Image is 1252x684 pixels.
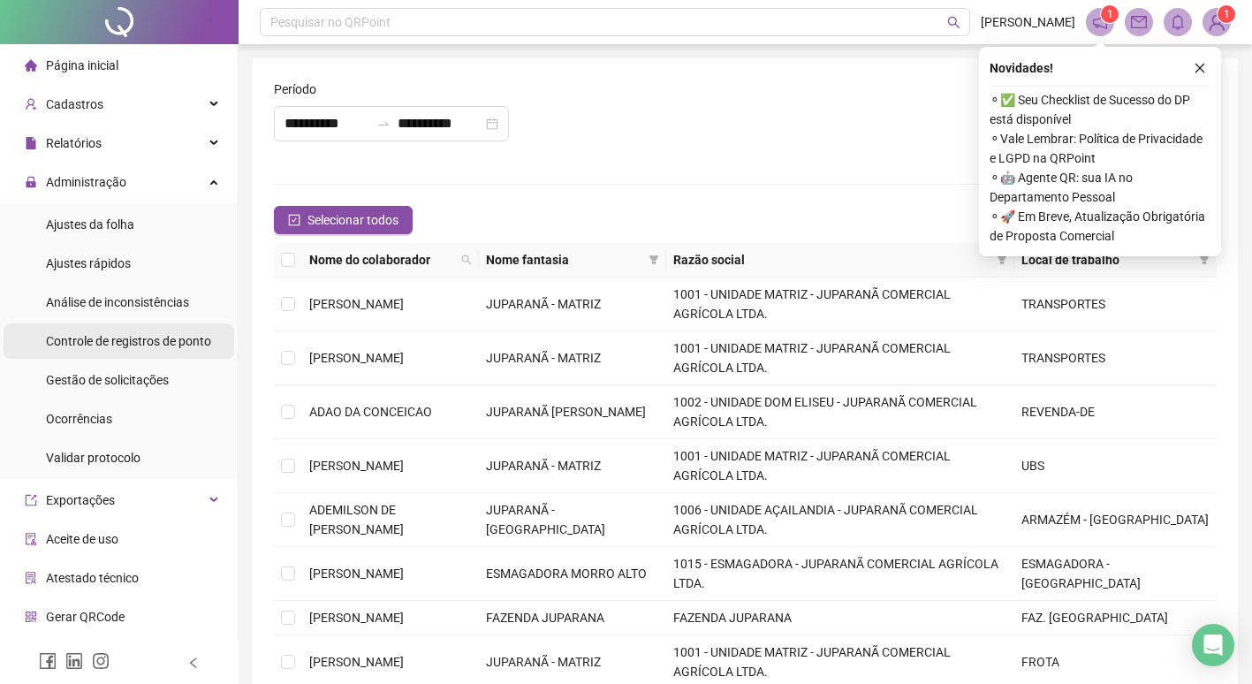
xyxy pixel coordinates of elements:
td: FAZ. [GEOGRAPHIC_DATA] [1014,601,1217,635]
td: 1001 - UNIDADE MATRIZ - JUPARANÃ COMERCIAL AGRÍCOLA LTDA. [666,331,1014,385]
span: export [25,494,37,506]
span: lock [25,176,37,188]
span: [PERSON_NAME] [309,566,404,581]
span: [PERSON_NAME] [309,297,404,311]
span: to [376,117,391,131]
span: bell [1170,14,1186,30]
td: JUPARANÃ - MATRIZ [479,277,666,331]
td: JUPARANÃ - MATRIZ [479,439,666,493]
span: audit [25,533,37,545]
td: 1015 - ESMAGADORA - JUPARANÃ COMERCIAL AGRÍCOLA LTDA. [666,547,1014,601]
td: 1001 - UNIDADE MATRIZ - JUPARANÃ COMERCIAL AGRÍCOLA LTDA. [666,439,1014,493]
span: Novidades ! [990,58,1053,78]
span: Gestão de solicitações [46,373,169,387]
span: [PERSON_NAME] [309,351,404,365]
span: Selecionar todos [307,210,398,230]
td: ESMAGADORA - [GEOGRAPHIC_DATA] [1014,547,1217,601]
span: check-square [288,214,300,226]
td: TRANSPORTES [1014,331,1217,385]
span: ⚬ 🤖 Agente QR: sua IA no Departamento Pessoal [990,168,1210,207]
button: Selecionar todos [274,206,413,234]
td: REVENDA-DE [1014,385,1217,439]
span: ADAO DA CONCEICAO [309,405,432,419]
span: instagram [92,652,110,670]
span: Gerar QRCode [46,610,125,624]
sup: 1 [1101,5,1119,23]
span: Local de trabalho [1021,250,1192,270]
span: filter [1195,247,1213,273]
span: 1 [1107,8,1113,20]
span: ⚬ 🚀 Em Breve, Atualização Obrigatória de Proposta Comercial [990,207,1210,246]
span: Período [274,80,316,99]
span: mail [1131,14,1147,30]
span: search [458,247,475,273]
td: TRANSPORTES [1014,277,1217,331]
span: filter [649,255,659,265]
span: [PERSON_NAME] [309,459,404,473]
span: Ajustes rápidos [46,256,131,270]
td: FAZENDA JUPARANA [479,601,666,635]
td: UBS [1014,439,1217,493]
span: ADEMILSON DE [PERSON_NAME] [309,503,404,536]
span: filter [1199,255,1210,265]
span: Administração [46,175,126,189]
span: Aceite de uso [46,532,118,546]
td: 1006 - UNIDADE AÇAILANDIA - JUPARANÃ COMERCIAL AGRÍCOLA LTDA. [666,493,1014,547]
span: Análise de inconsistências [46,295,189,309]
span: close [1194,62,1206,74]
td: ESMAGADORA MORRO ALTO [479,547,666,601]
span: linkedin [65,652,83,670]
td: JUPARANÃ - MATRIZ [479,331,666,385]
span: Exportações [46,493,115,507]
td: ARMAZÉM - [GEOGRAPHIC_DATA] [1014,493,1217,547]
td: 1001 - UNIDADE MATRIZ - JUPARANÃ COMERCIAL AGRÍCOLA LTDA. [666,277,1014,331]
td: JUPARANÃ [PERSON_NAME] [479,385,666,439]
span: filter [645,247,663,273]
span: filter [997,255,1007,265]
span: Razão social [673,250,990,270]
span: file [25,137,37,149]
sup: Atualize o seu contato no menu Meus Dados [1218,5,1235,23]
span: ⚬ Vale Lembrar: Política de Privacidade e LGPD na QRPoint [990,129,1210,168]
td: FAZENDA JUPARANA [666,601,1014,635]
span: ⚬ ✅ Seu Checklist de Sucesso do DP está disponível [990,90,1210,129]
span: [PERSON_NAME] [309,611,404,625]
span: Validar protocolo [46,451,140,465]
span: [PERSON_NAME] [981,12,1075,32]
td: JUPARANÃ - [GEOGRAPHIC_DATA] [479,493,666,547]
span: Nome fantasia [486,250,641,270]
span: filter [993,247,1011,273]
span: facebook [39,652,57,670]
span: qrcode [25,611,37,623]
span: search [947,16,960,29]
span: Atestado técnico [46,571,139,585]
span: Relatórios [46,136,102,150]
span: home [25,59,37,72]
td: 1002 - UNIDADE DOM ELISEU - JUPARANÃ COMERCIAL AGRÍCOLA LTDA. [666,385,1014,439]
span: 1 [1224,8,1230,20]
span: Cadastros [46,97,103,111]
span: notification [1092,14,1108,30]
span: [PERSON_NAME] [309,655,404,669]
span: Ocorrências [46,412,112,426]
span: solution [25,572,37,584]
span: Ajustes da folha [46,217,134,232]
span: swap-right [376,117,391,131]
span: Página inicial [46,58,118,72]
span: user-add [25,98,37,110]
span: Nome do colaborador [309,250,454,270]
span: Controle de registros de ponto [46,334,211,348]
div: Open Intercom Messenger [1192,624,1234,666]
img: 85736 [1203,9,1230,35]
span: left [187,657,200,669]
span: search [461,255,472,265]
